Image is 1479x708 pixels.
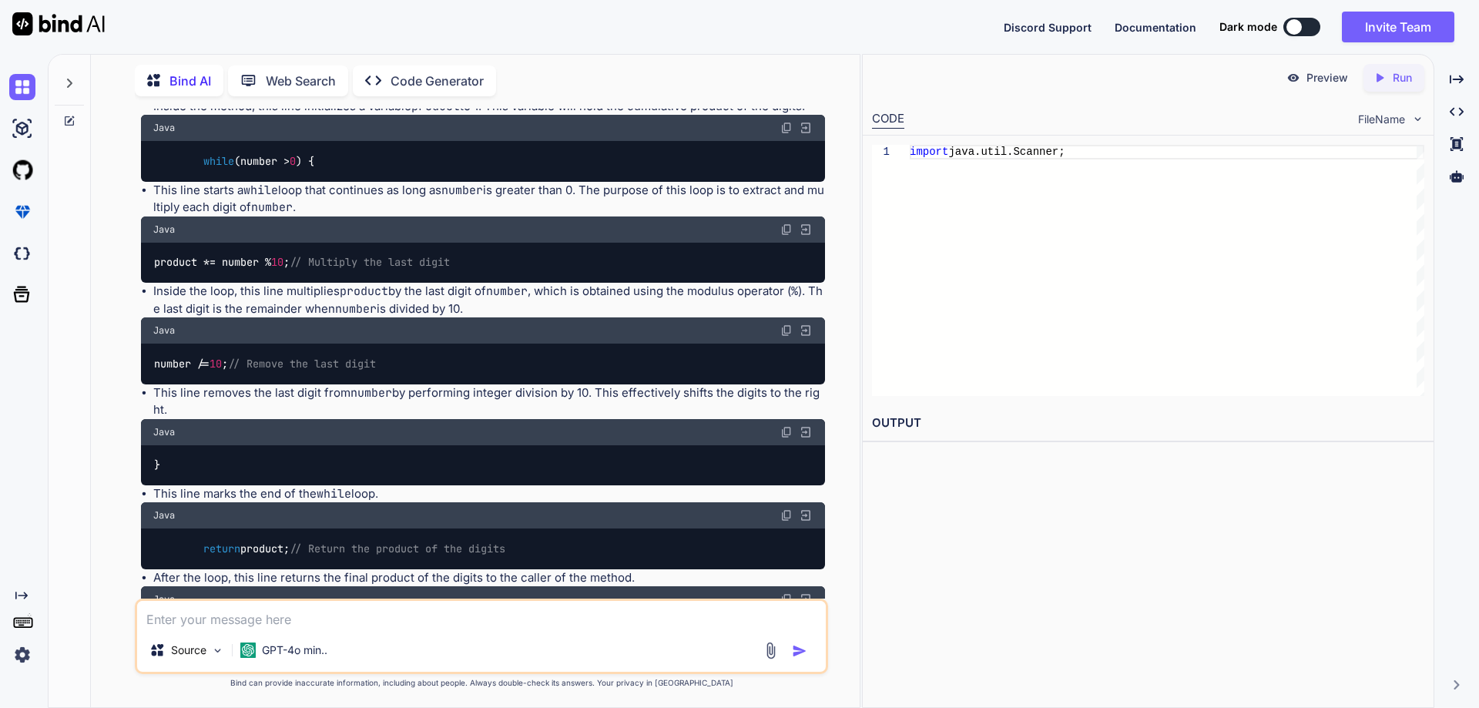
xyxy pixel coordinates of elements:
span: 0 [290,154,296,168]
img: Pick Models [211,644,224,657]
img: Open in Browser [799,592,813,606]
img: premium [9,199,35,225]
code: product *= number % ; [153,254,451,270]
img: Open in Browser [799,324,813,337]
div: CODE [872,110,904,129]
img: copy [780,509,793,522]
img: copy [780,324,793,337]
img: chat [9,74,35,100]
code: product; [153,541,507,557]
button: Invite Team [1342,12,1454,42]
span: import [910,146,948,158]
span: java.util.Scanner; [948,146,1065,158]
img: githubLight [9,157,35,183]
code: product [411,99,460,114]
img: ai-studio [9,116,35,142]
img: copy [780,593,793,606]
button: Discord Support [1004,19,1092,35]
span: // Remove the last digit [228,357,376,371]
li: This line marks the end of the loop. [153,485,825,503]
span: Java [153,324,175,337]
code: number [486,284,528,299]
span: while [203,154,234,168]
img: icon [792,643,807,659]
code: number /= ; [153,356,377,372]
img: Open in Browser [799,508,813,522]
img: darkCloudIdeIcon [9,240,35,267]
li: This line starts a loop that continues as long as is greater than 0. The purpose of this loop is ... [153,182,825,216]
span: 10 [271,256,283,270]
li: After the loop, this line returns the final product of the digits to the caller of the method. [153,569,825,587]
span: // Multiply the last digit [290,256,450,270]
img: Bind AI [12,12,105,35]
span: Dark mode [1219,19,1277,35]
span: return [203,542,240,555]
img: chevron down [1411,112,1424,126]
span: Discord Support [1004,21,1092,34]
code: while [317,486,351,502]
img: copy [780,223,793,236]
code: while [243,183,278,198]
p: Run [1393,70,1412,86]
p: Preview [1306,70,1348,86]
p: Source [171,643,206,658]
img: copy [780,122,793,134]
img: Open in Browser [799,121,813,135]
code: number [251,200,293,215]
span: Java [153,426,175,438]
p: Bind can provide inaccurate information, including about people. Always double-check its answers.... [135,677,828,689]
span: Java [153,593,175,606]
code: } [153,457,162,473]
img: attachment [762,642,780,659]
code: % [791,284,798,299]
img: Open in Browser [799,425,813,439]
div: 1 [872,145,890,159]
img: preview [1286,71,1300,85]
p: Web Search [266,72,336,90]
img: GPT-4o mini [240,643,256,658]
code: number [335,301,377,317]
li: Inside the loop, this line multiplies by the last digit of , which is obtained using the modulus ... [153,283,825,317]
img: settings [9,642,35,668]
span: Documentation [1115,21,1196,34]
code: product [340,284,388,299]
span: Java [153,223,175,236]
code: number [441,183,483,198]
img: copy [780,426,793,438]
p: Code Generator [391,72,484,90]
h2: OUTPUT [863,405,1434,441]
span: 10 [210,357,222,371]
code: number [350,385,392,401]
span: // Return the product of the digits [290,542,505,555]
button: Documentation [1115,19,1196,35]
span: Java [153,122,175,134]
span: FileName [1358,112,1405,127]
p: GPT-4o min.. [262,643,327,658]
span: Java [153,509,175,522]
p: Bind AI [169,72,211,90]
li: This line removes the last digit from by performing integer division by 10. This effectively shif... [153,384,825,419]
code: (number > ) { [153,153,316,169]
img: Open in Browser [799,223,813,237]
